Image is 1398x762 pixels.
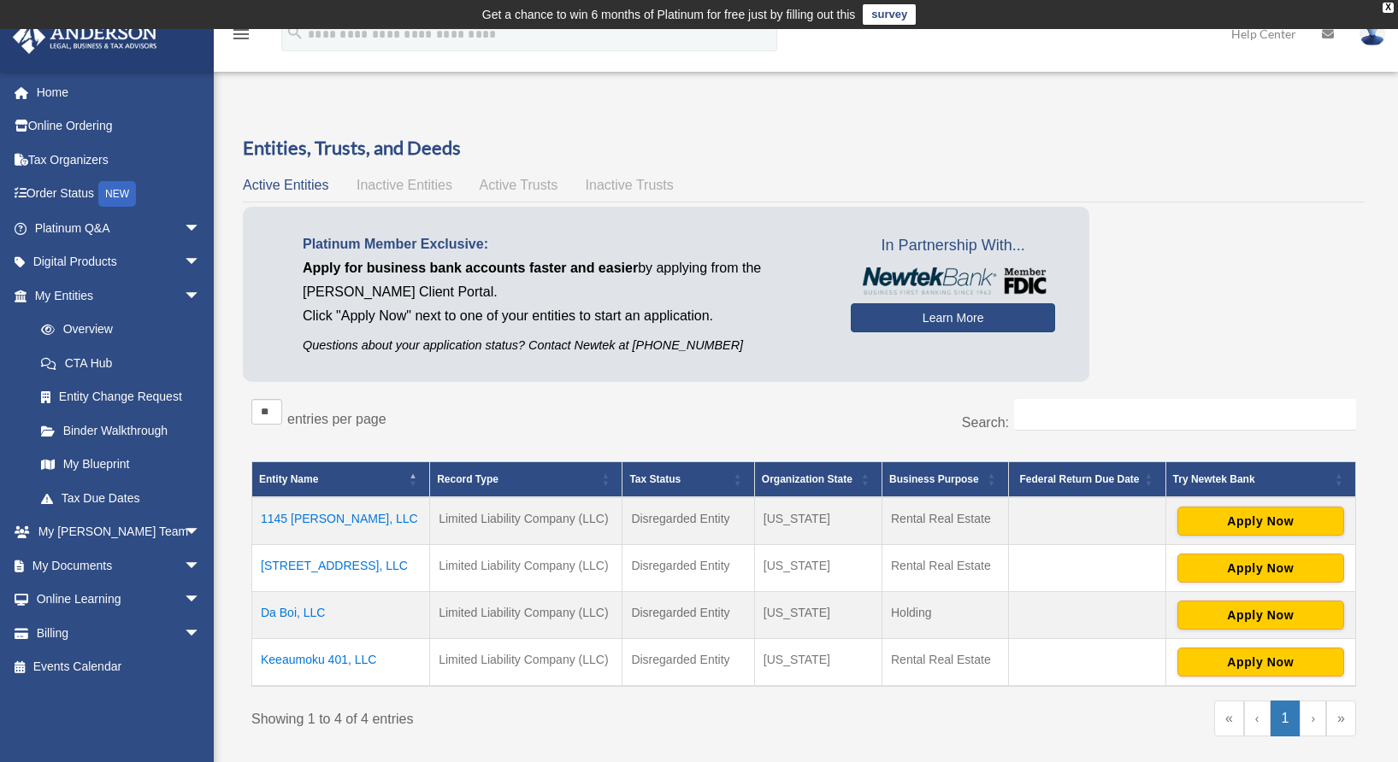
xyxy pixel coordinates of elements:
[1214,700,1244,736] a: First
[24,380,218,414] a: Entity Change Request
[762,473,852,485] span: Organization State
[622,545,754,592] td: Disregarded Entity
[12,278,218,313] a: My Entitiesarrow_drop_down
[303,261,638,275] span: Apply for business bank accounts faster and easier
[303,304,825,328] p: Click "Apply Now" next to one of your entities to start an application.
[430,497,622,545] td: Limited Liability Company (LLC)
[430,592,622,639] td: Limited Liability Company (LLC)
[12,143,227,177] a: Tax Organizers
[622,592,754,639] td: Disregarded Entity
[184,278,218,314] span: arrow_drop_down
[231,24,251,44] i: menu
[231,30,251,44] a: menu
[287,412,386,426] label: entries per page
[622,462,754,498] th: Tax Status: Activate to sort
[303,232,825,256] p: Platinum Member Exclusive:
[859,267,1047,295] img: NewtekBankLogoSM.png
[1165,462,1355,498] th: Try Newtek Bank : Activate to sort
[622,639,754,687] td: Disregarded Entity
[629,473,681,485] span: Tax Status
[12,548,227,583] a: My Documentsarrow_drop_down
[889,473,979,485] span: Business Purpose
[882,592,1008,639] td: Holding
[437,473,498,485] span: Record Type
[286,23,304,42] i: search
[851,232,1055,260] span: In Partnership With...
[1360,21,1385,46] img: User Pic
[252,462,430,498] th: Entity Name: Activate to invert sorting
[430,545,622,592] td: Limited Liability Company (LLC)
[24,313,209,347] a: Overview
[8,21,162,54] img: Anderson Advisors Platinum Portal
[1008,462,1165,498] th: Federal Return Due Date: Activate to sort
[24,481,218,515] a: Tax Due Dates
[1383,3,1394,13] div: close
[12,515,227,549] a: My [PERSON_NAME] Teamarrow_drop_down
[482,4,856,25] div: Get a chance to win 6 months of Platinum for free just by filling out this
[184,616,218,651] span: arrow_drop_down
[430,639,622,687] td: Limited Liability Company (LLC)
[12,109,227,144] a: Online Ordering
[1020,473,1140,485] span: Federal Return Due Date
[754,639,882,687] td: [US_STATE]
[430,462,622,498] th: Record Type: Activate to sort
[184,245,218,280] span: arrow_drop_down
[586,178,674,192] span: Inactive Trusts
[754,545,882,592] td: [US_STATE]
[1177,601,1344,630] button: Apply Now
[882,497,1008,545] td: Rental Real Estate
[754,462,882,498] th: Organization State: Activate to sort
[252,592,430,639] td: Da Boi, LLC
[882,639,1008,687] td: Rental Real Estate
[480,178,558,192] span: Active Trusts
[754,497,882,545] td: [US_STATE]
[12,616,227,650] a: Billingarrow_drop_down
[12,650,227,684] a: Events Calendar
[303,256,825,304] p: by applying from the [PERSON_NAME] Client Portal.
[24,413,218,448] a: Binder Walkthrough
[252,639,430,687] td: Keeaumoku 401, LLC
[1177,507,1344,536] button: Apply Now
[252,497,430,545] td: 1145 [PERSON_NAME], LLC
[24,346,218,380] a: CTA Hub
[184,548,218,583] span: arrow_drop_down
[12,211,227,245] a: Platinum Q&Aarrow_drop_down
[357,178,452,192] span: Inactive Entities
[12,177,227,212] a: Order StatusNEW
[1177,648,1344,677] button: Apply Now
[184,583,218,618] span: arrow_drop_down
[252,545,430,592] td: [STREET_ADDRESS], LLC
[184,515,218,550] span: arrow_drop_down
[851,303,1055,332] a: Learn More
[754,592,882,639] td: [US_STATE]
[184,211,218,246] span: arrow_drop_down
[243,135,1365,161] h3: Entities, Trusts, and Deeds
[1177,554,1344,583] button: Apply Now
[251,700,791,731] div: Showing 1 to 4 of 4 entries
[12,75,227,109] a: Home
[863,4,916,25] a: survey
[98,181,136,207] div: NEW
[882,545,1008,592] td: Rental Real Estate
[12,245,227,279] a: Digital Productsarrow_drop_down
[962,415,1009,430] label: Search:
[1173,469,1330,489] div: Try Newtek Bank
[622,497,754,545] td: Disregarded Entity
[24,448,218,482] a: My Blueprint
[12,583,227,617] a: Online Learningarrow_drop_down
[303,335,825,356] p: Questions about your application status? Contact Newtek at [PHONE_NUMBER]
[259,473,318,485] span: Entity Name
[243,178,328,192] span: Active Entities
[882,462,1008,498] th: Business Purpose: Activate to sort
